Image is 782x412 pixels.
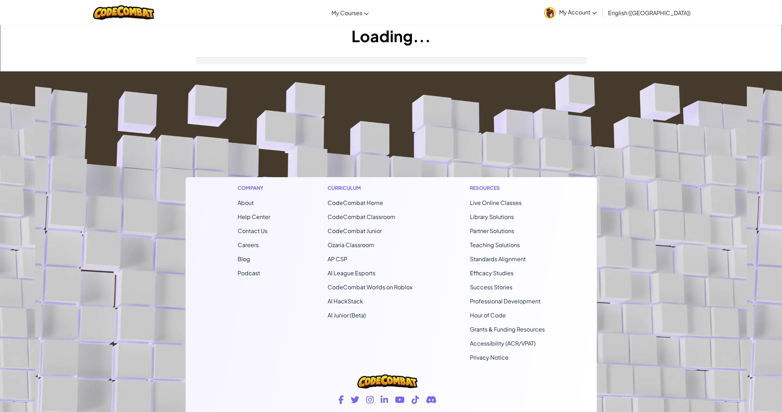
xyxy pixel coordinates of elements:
a: Privacy Notice [470,354,509,361]
h1: Curriculum [328,184,413,192]
a: Ozaria Classroom [328,241,374,249]
a: Partner Solutions [470,227,514,234]
a: Careers [238,241,259,249]
a: Accessibility (ACR/VPAT) [470,340,536,347]
a: Blog [238,255,250,263]
a: CodeCombat Classroom [328,213,395,220]
span: English ([GEOGRAPHIC_DATA]) [608,9,691,17]
h1: Resources [470,184,545,192]
span: Contact Us [238,227,267,234]
a: My Account [541,1,600,24]
a: Standards Alignment [470,255,526,263]
span: My Courses [331,9,362,17]
a: CodeCombat Junior [328,227,382,234]
a: Help Center [238,213,270,220]
img: avatar [544,7,556,19]
a: AI Junior (Beta) [328,311,366,319]
a: Grants & Funding Resources [470,326,545,333]
h1: Company [238,184,270,192]
a: Hour of Code [470,311,506,319]
a: AI HackStack [328,297,363,305]
img: CodeCombat logo [93,5,155,20]
h1: Loading... [0,25,782,47]
img: CodeCombat logo [357,374,417,388]
span: CodeCombat Home [328,199,383,206]
a: AI League Esports [328,269,375,277]
a: English ([GEOGRAPHIC_DATA]) [605,3,694,22]
a: Podcast [238,269,260,277]
a: Success Stories [470,283,512,291]
a: About [238,199,254,206]
a: Professional Development [470,297,541,305]
a: Efficacy Studies [470,269,513,277]
a: Live Online Classes [470,199,522,206]
a: CodeCombat Worlds on Roblox [328,283,413,291]
a: Library Solutions [470,213,514,220]
a: AP CSP [328,255,347,263]
span: My Account [559,8,597,16]
a: Teaching Solutions [470,241,520,249]
a: My Courses [328,3,372,22]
